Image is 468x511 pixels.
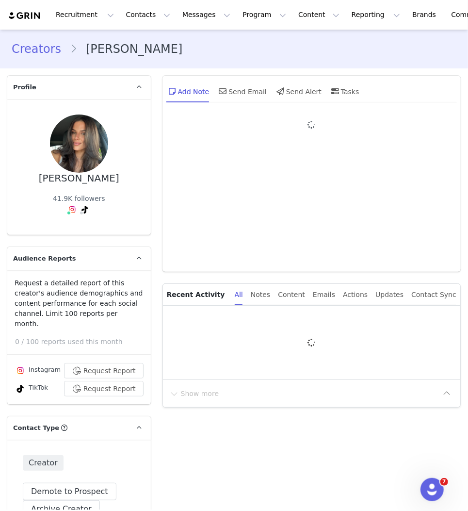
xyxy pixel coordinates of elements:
[53,194,105,204] div: 41.9K followers
[8,11,42,20] img: grin logo
[68,206,76,214] img: instagram.svg
[217,80,267,103] div: Send Email
[329,80,359,103] div: Tasks
[313,284,335,306] div: Emails
[177,4,236,26] button: Messages
[13,82,36,92] span: Profile
[15,337,151,347] p: 0 / 100 reports used this month
[64,381,144,396] button: Request Report
[251,284,270,306] div: Notes
[16,367,24,375] img: instagram.svg
[23,483,116,500] button: Demote to Prospect
[278,284,305,306] div: Content
[411,284,456,306] div: Contact Sync
[15,278,144,329] p: Request a detailed report of this creator's audience demographics and content performance for eac...
[39,173,119,184] div: [PERSON_NAME]
[169,386,220,401] button: Show more
[166,80,210,103] div: Add Note
[292,4,345,26] button: Content
[375,284,403,306] div: Updates
[13,423,59,433] span: Contact Type
[12,40,70,58] a: Creators
[167,284,227,305] p: Recent Activity
[64,363,144,379] button: Request Report
[406,4,445,26] a: Brands
[50,115,108,173] img: c34ea9c4-7806-4d5f-942e-340b97d50274.jpg
[15,365,61,377] div: Instagram
[235,284,243,306] div: All
[346,4,406,26] button: Reporting
[50,4,120,26] button: Recruitment
[23,455,64,471] span: Creator
[120,4,176,26] button: Contacts
[13,254,76,264] span: Audience Reports
[237,4,292,26] button: Program
[274,80,322,103] div: Send Alert
[343,284,368,306] div: Actions
[440,478,448,486] span: 7
[420,478,444,501] iframe: Intercom live chat
[15,383,48,395] div: TikTok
